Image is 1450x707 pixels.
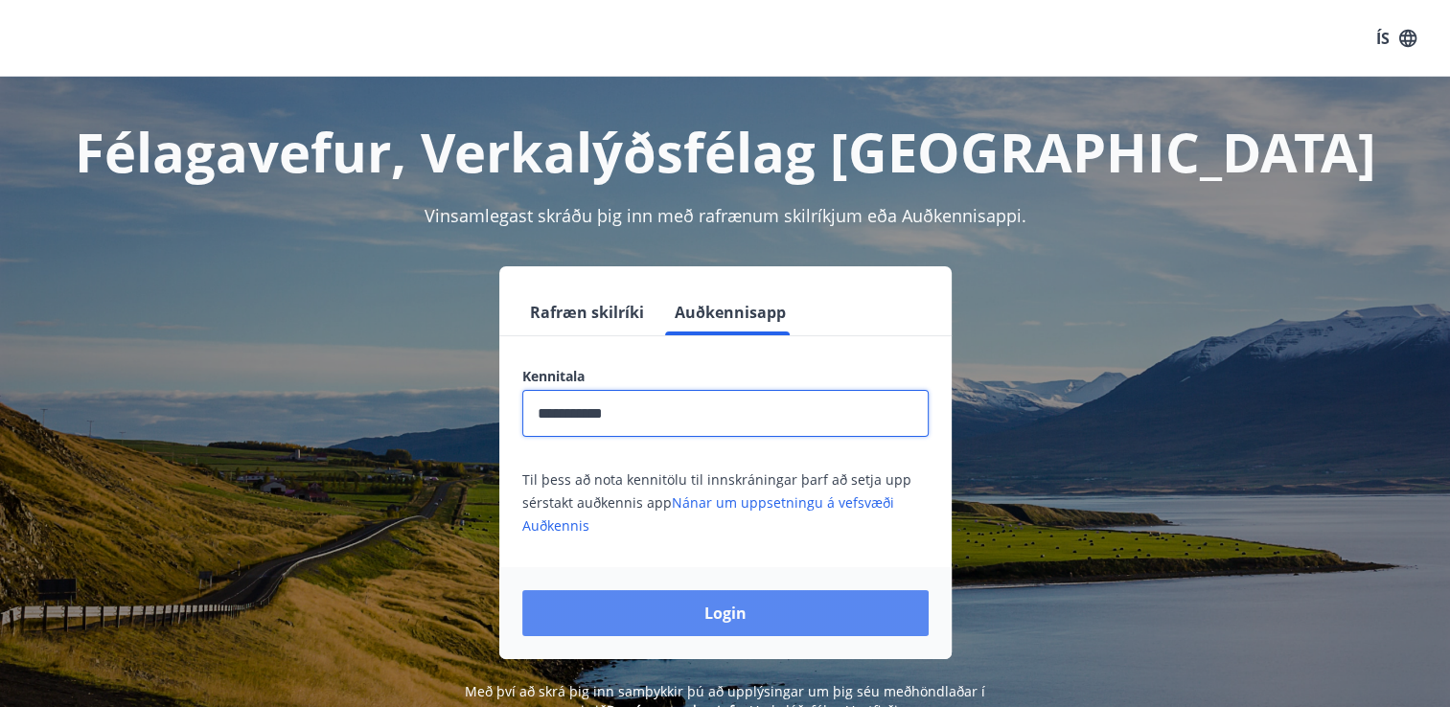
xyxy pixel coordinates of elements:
[58,115,1392,188] h1: Félagavefur, Verkalýðsfélag [GEOGRAPHIC_DATA]
[1366,21,1427,56] button: ÍS
[522,470,911,535] span: Til þess að nota kennitölu til innskráningar þarf að setja upp sérstakt auðkennis app
[522,289,652,335] button: Rafræn skilríki
[425,204,1026,227] span: Vinsamlegast skráðu þig inn með rafrænum skilríkjum eða Auðkennisappi.
[522,367,929,386] label: Kennitala
[522,590,929,636] button: Login
[667,289,794,335] button: Auðkennisapp
[522,493,894,535] a: Nánar um uppsetningu á vefsvæði Auðkennis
